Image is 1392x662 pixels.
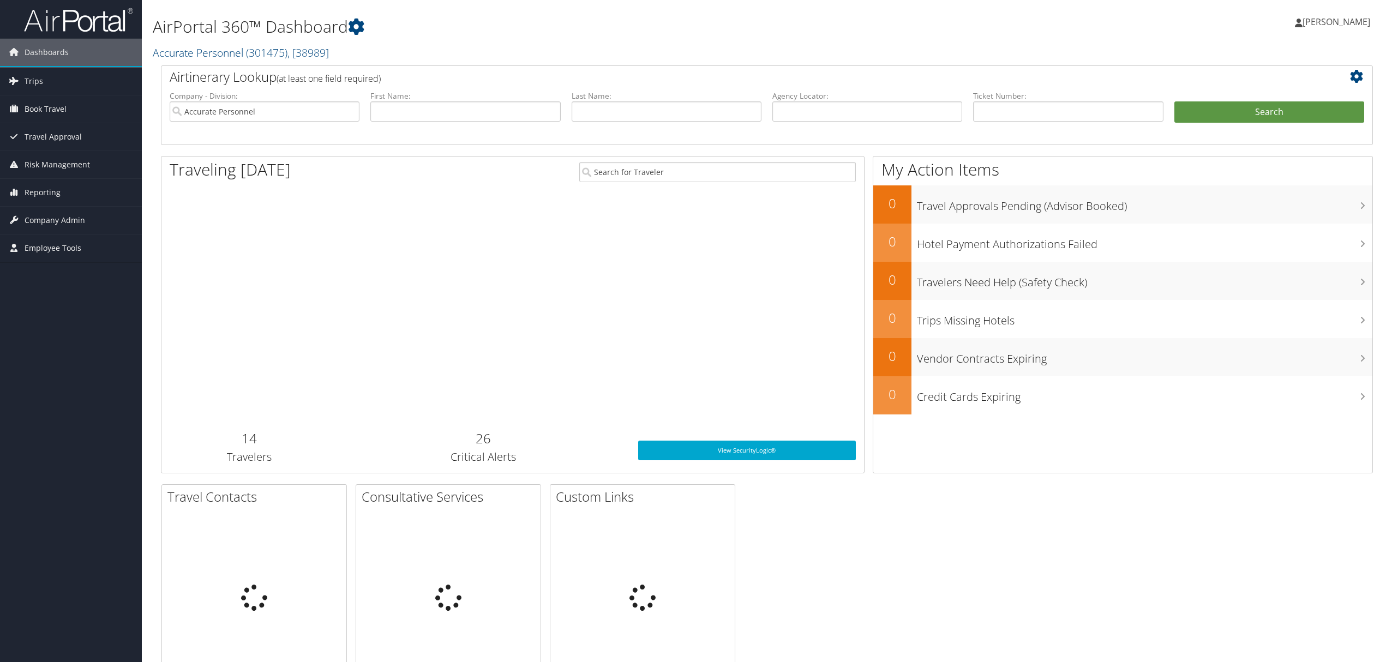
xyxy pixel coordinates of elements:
[873,385,911,404] h2: 0
[1174,101,1364,123] button: Search
[572,91,761,101] label: Last Name:
[917,231,1372,252] h3: Hotel Payment Authorizations Failed
[25,151,90,178] span: Risk Management
[917,384,1372,405] h3: Credit Cards Expiring
[917,193,1372,214] h3: Travel Approvals Pending (Advisor Booked)
[25,234,81,262] span: Employee Tools
[873,232,911,251] h2: 0
[579,162,856,182] input: Search for Traveler
[170,91,359,101] label: Company - Division:
[362,488,541,506] h2: Consultative Services
[873,338,1372,376] a: 0Vendor Contracts Expiring
[873,347,911,365] h2: 0
[170,158,291,181] h1: Traveling [DATE]
[772,91,962,101] label: Agency Locator:
[25,123,82,151] span: Travel Approval
[1303,16,1370,28] span: [PERSON_NAME]
[153,45,329,60] a: Accurate Personnel
[246,45,287,60] span: ( 301475 )
[917,346,1372,366] h3: Vendor Contracts Expiring
[25,179,61,206] span: Reporting
[345,429,622,448] h2: 26
[873,185,1372,224] a: 0Travel Approvals Pending (Advisor Booked)
[873,376,1372,414] a: 0Credit Cards Expiring
[873,194,911,213] h2: 0
[917,308,1372,328] h3: Trips Missing Hotels
[873,262,1372,300] a: 0Travelers Need Help (Safety Check)
[25,207,85,234] span: Company Admin
[873,270,911,289] h2: 0
[638,441,856,460] a: View SecurityLogic®
[25,95,67,123] span: Book Travel
[973,91,1163,101] label: Ticket Number:
[556,488,735,506] h2: Custom Links
[370,91,560,101] label: First Name:
[873,309,911,327] h2: 0
[287,45,329,60] span: , [ 38989 ]
[24,7,133,33] img: airportal-logo.png
[873,300,1372,338] a: 0Trips Missing Hotels
[170,449,329,465] h3: Travelers
[25,39,69,66] span: Dashboards
[277,73,381,85] span: (at least one field required)
[170,68,1263,86] h2: Airtinerary Lookup
[345,449,622,465] h3: Critical Alerts
[1295,5,1381,38] a: [PERSON_NAME]
[170,429,329,448] h2: 14
[25,68,43,95] span: Trips
[873,224,1372,262] a: 0Hotel Payment Authorizations Failed
[167,488,346,506] h2: Travel Contacts
[873,158,1372,181] h1: My Action Items
[153,15,971,38] h1: AirPortal 360™ Dashboard
[917,269,1372,290] h3: Travelers Need Help (Safety Check)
